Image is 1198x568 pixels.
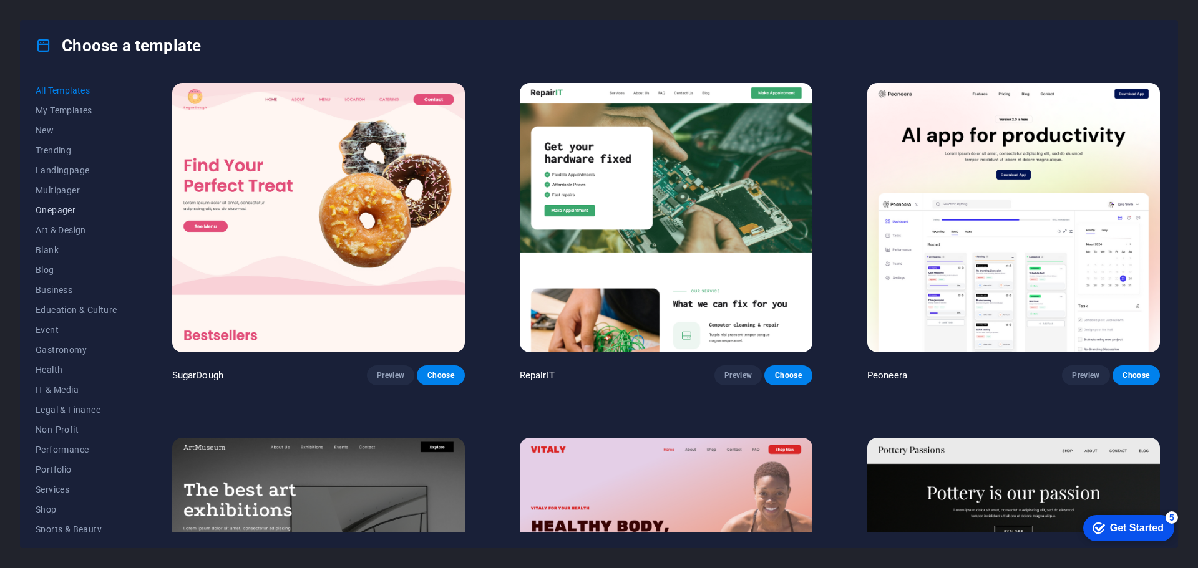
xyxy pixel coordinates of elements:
span: Art & Design [36,225,117,235]
span: Non-Profit [36,425,117,435]
button: Performance [36,440,117,460]
span: Choose [774,370,802,380]
span: Services [36,484,117,494]
img: SugarDough [172,83,465,352]
button: Blog [36,260,117,280]
span: Preview [377,370,404,380]
span: Landingpage [36,165,117,175]
button: Preview [1062,365,1109,385]
button: Blank [36,240,117,260]
span: Event [36,325,117,335]
img: RepairIT [520,83,812,352]
button: Preview [367,365,414,385]
span: Shop [36,504,117,514]
span: Health [36,365,117,375]
button: Event [36,320,117,340]
span: Trending [36,145,117,155]
button: All Templates [36,80,117,100]
button: Shop [36,499,117,519]
span: New [36,125,117,135]
span: Choose [427,370,454,380]
button: Preview [714,365,762,385]
button: My Templates [36,100,117,120]
button: Services [36,479,117,499]
button: Sports & Beauty [36,519,117,539]
button: IT & Media [36,380,117,400]
span: Sports & Beauty [36,524,117,534]
button: Multipager [36,180,117,200]
button: Business [36,280,117,300]
span: Education & Culture [36,305,117,315]
span: Preview [724,370,752,380]
button: Trending [36,140,117,160]
div: Get Started [34,14,87,25]
span: Gastronomy [36,345,117,355]
button: Art & Design [36,220,117,240]
span: All Templates [36,85,117,95]
button: Education & Culture [36,300,117,320]
span: Choose [1123,370,1150,380]
span: Legal & Finance [36,405,117,415]
span: IT & Media [36,385,117,395]
span: Multipager [36,185,117,195]
button: Non-Profit [36,420,117,440]
button: Portfolio [36,460,117,479]
span: Blank [36,245,117,255]
button: Onepager [36,200,117,220]
div: Get Started 5 items remaining, 0% complete [7,6,98,32]
span: Onepager [36,205,117,215]
img: Peoneera [867,83,1160,352]
button: Choose [417,365,464,385]
button: New [36,120,117,140]
button: Landingpage [36,160,117,180]
button: Health [36,360,117,380]
button: Legal & Finance [36,400,117,420]
span: Performance [36,445,117,455]
button: Gastronomy [36,340,117,360]
span: Business [36,285,117,295]
p: SugarDough [172,369,223,382]
button: Choose [764,365,812,385]
div: 5 [89,2,102,15]
span: Portfolio [36,465,117,474]
span: My Templates [36,105,117,115]
span: Preview [1072,370,1099,380]
p: RepairIT [520,369,555,382]
span: Blog [36,265,117,275]
button: Choose [1113,365,1160,385]
p: Peoneera [867,369,907,382]
h4: Choose a template [36,36,201,55]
